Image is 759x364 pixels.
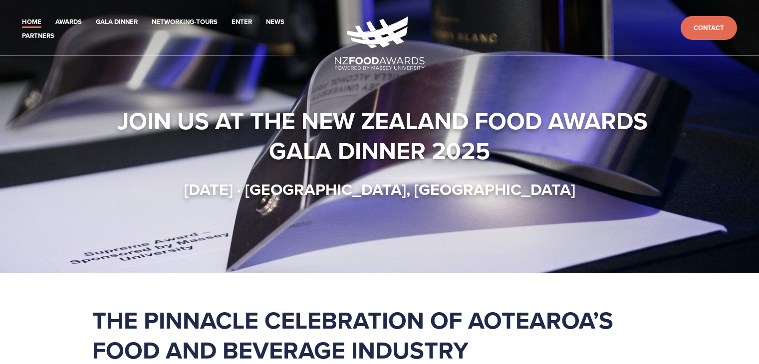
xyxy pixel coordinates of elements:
a: Partners [22,30,54,42]
strong: [DATE] · [GEOGRAPHIC_DATA], [GEOGRAPHIC_DATA] [184,178,575,201]
a: Networking-Tours [152,16,218,28]
a: Home [22,16,41,28]
a: Enter [232,16,252,28]
a: Gala Dinner [96,16,138,28]
a: Awards [55,16,82,28]
strong: Join us at the New Zealand Food Awards Gala Dinner 2025 [117,103,654,168]
a: Contact [681,16,737,40]
a: News [266,16,284,28]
